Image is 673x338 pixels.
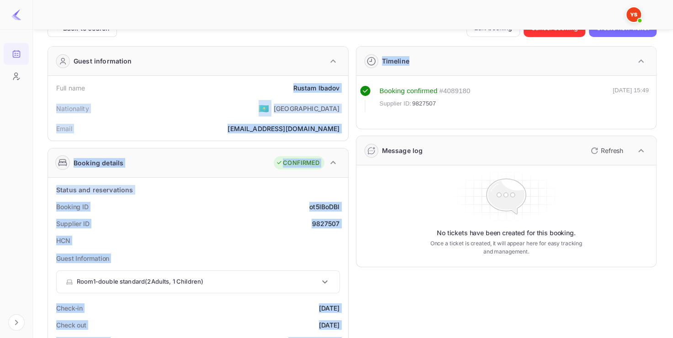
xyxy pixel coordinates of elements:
[626,7,641,22] img: Yandex Support
[259,100,269,116] span: United States
[439,86,470,96] div: # 4089180
[319,303,340,313] div: [DATE]
[56,185,133,195] div: Status and reservations
[426,239,587,256] p: Once a ticket is created, it will appear here for easy tracking and management.
[56,202,89,211] div: Booking ID
[312,219,339,228] div: 9827507
[4,65,29,86] a: Customers
[293,83,340,93] div: Rustam Ibadov
[319,320,340,330] div: [DATE]
[56,303,83,313] div: Check-in
[56,236,70,245] div: HCN
[380,99,412,108] span: Supplier ID:
[309,202,339,211] div: ot5lBoDBl
[585,143,627,158] button: Refresh
[56,104,89,113] div: Nationality
[56,124,72,133] div: Email
[56,83,85,93] div: Full name
[380,86,438,96] div: Booking confirmed
[412,99,436,108] span: 9827507
[274,104,340,113] div: [GEOGRAPHIC_DATA]
[382,56,409,66] div: Timeline
[56,219,90,228] div: Supplier ID
[56,253,340,263] p: Guest Information
[613,86,649,112] div: [DATE] 15:49
[4,43,29,64] a: Bookings
[74,56,132,66] div: Guest information
[8,314,25,331] button: Expand navigation
[74,158,123,168] div: Booking details
[77,277,203,286] p: Room 1 - double standard ( 2 Adults , 1 Children )
[56,320,86,330] div: Check out
[57,271,339,293] div: Room1-double standard(2Adults, 1 Children)
[382,146,423,155] div: Message log
[437,228,576,238] p: No tickets have been created for this booking.
[276,158,319,168] div: CONFIRMED
[11,9,22,20] img: LiteAPI
[228,124,339,133] div: [EMAIL_ADDRESS][DOMAIN_NAME]
[601,146,623,155] p: Refresh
